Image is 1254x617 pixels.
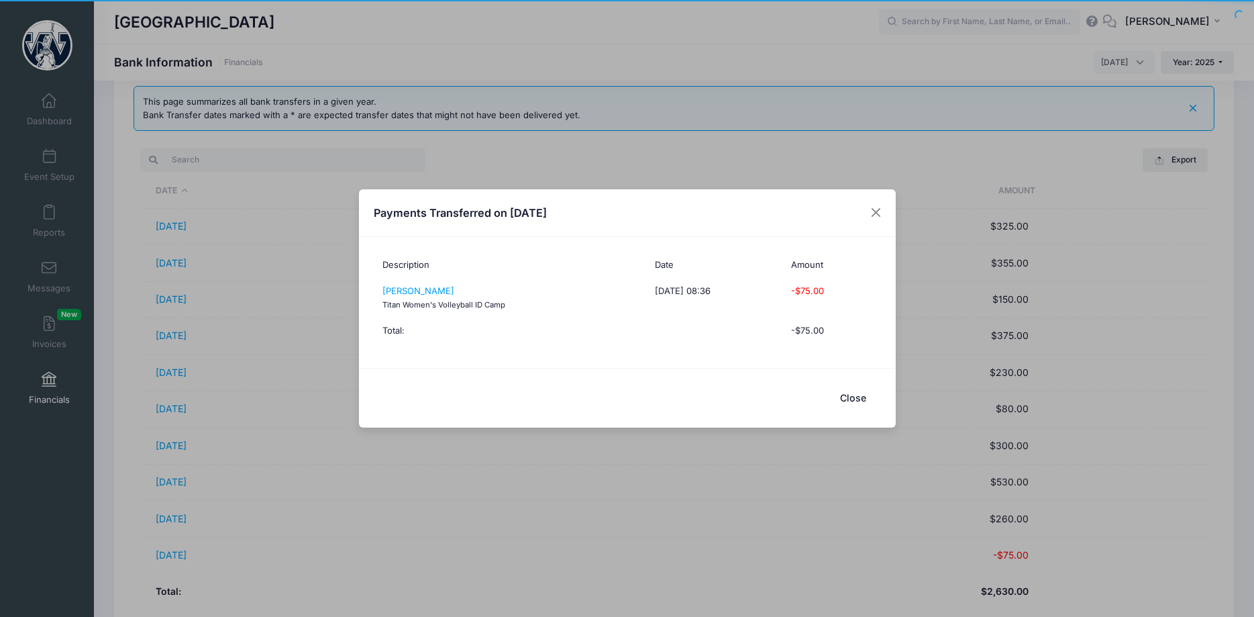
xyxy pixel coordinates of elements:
th: Description [374,252,648,278]
th: Amount [784,252,880,278]
button: Close [864,201,888,225]
td: [DATE] 08:36 [648,278,785,318]
th: Total: [374,318,648,344]
small: Titan Women's Volleyball ID Camp [382,300,505,310]
h4: Payments Transferred on [DATE] [374,205,547,221]
th: Date [648,252,785,278]
td: -$75.00 [784,278,880,318]
th: -$75.00 [784,318,880,344]
a: [PERSON_NAME] [382,285,454,296]
button: Close [827,383,880,412]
